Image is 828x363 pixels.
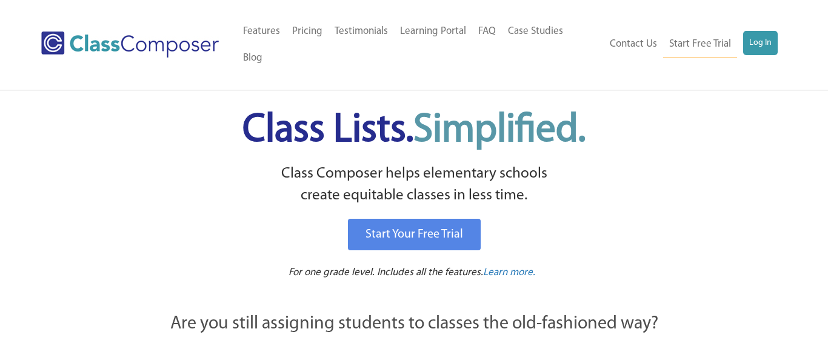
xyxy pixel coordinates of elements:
p: Are you still assigning students to classes the old-fashioned way? [105,311,723,338]
a: Case Studies [502,18,569,45]
span: Learn more. [483,267,535,278]
a: Contact Us [604,31,663,58]
span: Class Lists. [242,111,586,150]
a: Features [237,18,286,45]
a: Learning Portal [394,18,472,45]
span: For one grade level. Includes all the features. [289,267,483,278]
nav: Header Menu [237,18,601,72]
a: Start Free Trial [663,31,737,58]
a: Log In [743,31,778,55]
a: Pricing [286,18,329,45]
a: Testimonials [329,18,394,45]
a: Learn more. [483,265,535,281]
p: Class Composer helps elementary schools create equitable classes in less time. [103,163,725,207]
nav: Header Menu [600,31,777,58]
span: Start Your Free Trial [366,228,463,241]
a: Start Your Free Trial [348,219,481,250]
a: FAQ [472,18,502,45]
a: Blog [237,45,269,72]
span: Simplified. [413,111,586,150]
img: Class Composer [41,32,218,58]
